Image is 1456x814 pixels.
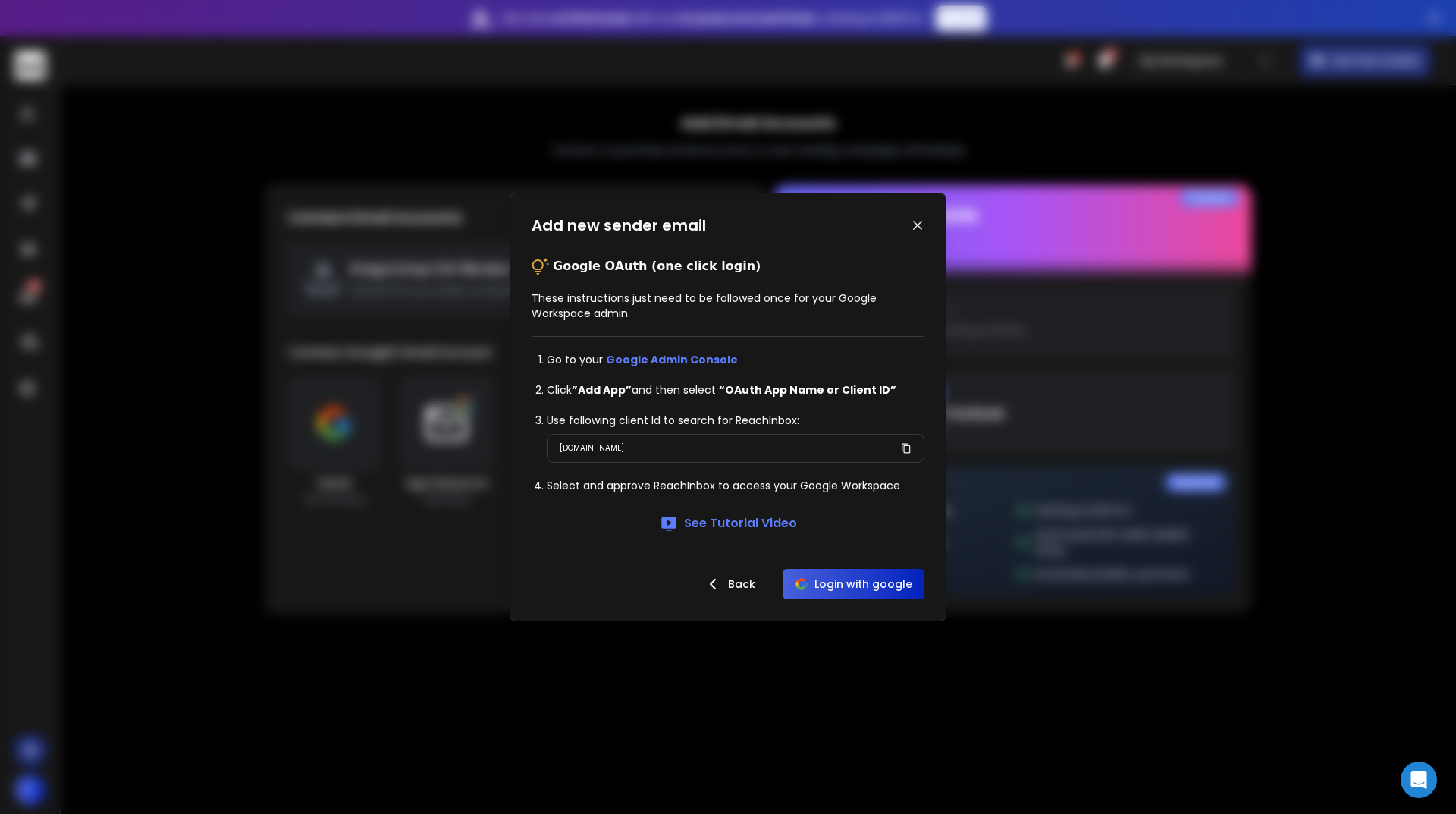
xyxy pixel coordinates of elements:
[692,569,767,599] button: Back
[547,382,924,398] li: Click and then select
[660,514,797,533] a: See Tutorial Video
[547,352,924,367] li: Go to your
[547,413,924,428] li: Use following client Id to search for ReachInbox:
[1401,762,1437,798] div: Open Intercom Messenger
[532,215,706,236] h1: Add new sender email
[560,441,624,456] p: [DOMAIN_NAME]
[783,569,924,599] button: Login with google
[547,478,924,493] li: Select and approve ReachInbox to access your Google Workspace
[606,352,738,367] a: Google Admin Console
[532,291,924,321] p: These instructions just need to be followed once for your Google Workspace admin.
[532,257,550,275] img: tips
[719,382,896,398] strong: “OAuth App Name or Client ID”
[553,257,761,275] p: Google OAuth (one click login)
[572,382,632,398] strong: ”Add App”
